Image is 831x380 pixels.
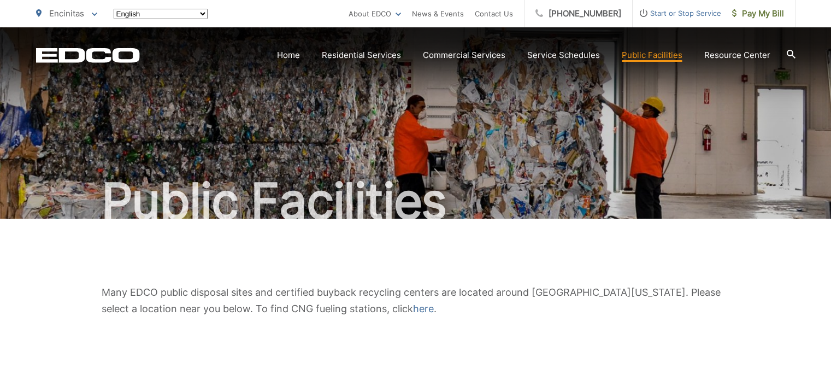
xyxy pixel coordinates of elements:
a: here [413,301,434,317]
a: Contact Us [475,7,513,20]
h1: Public Facilities [36,174,795,229]
a: EDCD logo. Return to the homepage. [36,48,140,63]
a: News & Events [412,7,464,20]
a: Resource Center [704,49,770,62]
a: About EDCO [349,7,401,20]
a: Service Schedules [527,49,600,62]
span: Many EDCO public disposal sites and certified buyback recycling centers are located around [GEOGR... [102,287,721,314]
a: Commercial Services [423,49,505,62]
span: Pay My Bill [732,7,784,20]
a: Home [277,49,300,62]
a: Residential Services [322,49,401,62]
span: Encinitas [49,8,84,19]
a: Public Facilities [622,49,682,62]
select: Select a language [114,9,208,19]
